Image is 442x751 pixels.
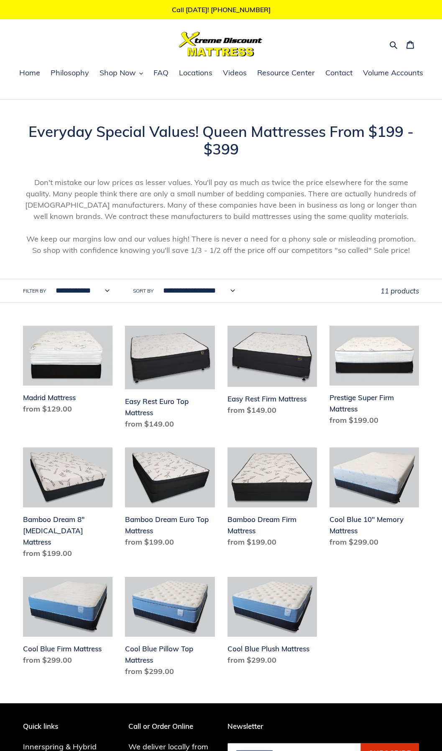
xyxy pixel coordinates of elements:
[95,67,147,80] button: Shop Now
[128,722,215,730] p: Call or Order Online
[321,67,357,80] a: Contact
[125,448,215,551] a: Bamboo Dream Euro Top Mattress
[175,67,217,80] a: Locations
[179,68,212,78] span: Locations
[125,326,215,433] a: Easy Rest Euro Top Mattress
[153,68,169,78] span: FAQ
[23,577,112,669] a: Cool Blue Firm Mattress
[219,67,251,80] a: Videos
[25,177,417,221] span: Don't mistake our low prices as lesser values. You'll pay as much as twice the price elsewhere fo...
[51,68,89,78] span: Philosophy
[46,67,93,80] a: Philosophy
[15,67,44,80] a: Home
[149,67,173,80] a: FAQ
[227,448,317,551] a: Bamboo Dream Firm Mattress
[227,722,419,730] p: Newsletter
[133,287,153,295] label: Sort by
[325,68,353,78] span: Contact
[227,577,317,669] a: Cool Blue Plush Mattress
[330,448,419,551] a: Cool Blue 10" Memory Mattress
[28,122,414,158] span: Everyday Special Values! Queen Mattresses From $199 - $399
[125,577,215,680] a: Cool Blue Pillow Top Mattress
[330,326,419,429] a: Prestige Super Firm Mattress
[359,67,427,80] a: Volume Accounts
[23,287,46,295] label: Filter by
[100,68,136,78] span: Shop Now
[19,68,40,78] span: Home
[381,286,419,295] span: 11 products
[257,68,315,78] span: Resource Center
[23,722,109,730] p: Quick links
[363,68,423,78] span: Volume Accounts
[23,448,112,562] a: Bamboo Dream 8" Memory Foam Mattress
[23,326,112,418] a: Madrid Mattress
[26,234,416,255] span: We keep our margins low and our values high! There is never a need for a phony sale or misleading...
[223,68,247,78] span: Videos
[253,67,319,80] a: Resource Center
[179,32,263,57] img: Xtreme Discount Mattress
[227,326,317,419] a: Easy Rest Firm Mattress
